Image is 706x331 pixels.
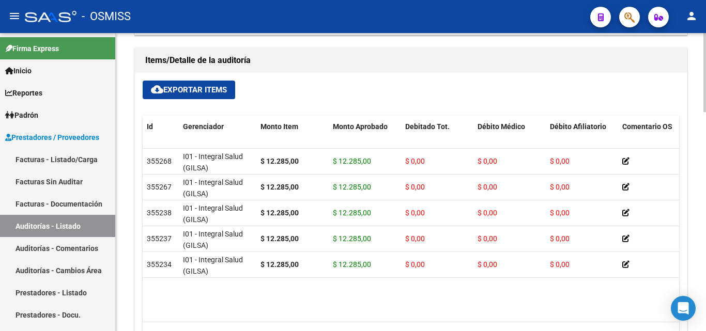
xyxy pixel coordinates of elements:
span: $ 0,00 [478,157,497,165]
strong: $ 12.285,00 [260,209,299,217]
span: Exportar Items [151,85,227,94]
span: I01 - Integral Salud (GILSA) [183,204,243,224]
span: $ 0,00 [550,260,570,269]
span: Firma Express [5,43,59,54]
span: Prestadores / Proveedores [5,132,99,143]
span: $ 0,00 [550,234,570,243]
span: $ 0,00 [405,260,425,269]
strong: $ 12.285,00 [260,183,299,191]
span: Padrón [5,109,38,121]
datatable-header-cell: Débito Afiliatorio [546,116,618,161]
datatable-header-cell: Monto Item [256,116,329,161]
span: $ 12.285,00 [333,157,371,165]
span: Inicio [5,65,32,76]
span: Monto Aprobado [333,122,388,131]
span: $ 0,00 [478,209,497,217]
span: $ 12.285,00 [333,209,371,217]
datatable-header-cell: Debitado Tot. [401,116,473,161]
datatable-header-cell: Gerenciador [179,116,256,161]
span: 355237 [147,234,172,243]
span: Reportes [5,87,42,99]
mat-icon: person [685,10,698,22]
datatable-header-cell: Débito Médico [473,116,546,161]
span: Comentario OS [622,122,672,131]
span: Debitado Tot. [405,122,450,131]
span: Débito Médico [478,122,525,131]
span: $ 0,00 [478,183,497,191]
span: $ 0,00 [405,157,425,165]
span: $ 0,00 [478,234,497,243]
span: $ 0,00 [550,183,570,191]
span: - OSMISS [82,5,131,28]
strong: $ 12.285,00 [260,157,299,165]
span: I01 - Integral Salud (GILSA) [183,178,243,198]
span: $ 0,00 [405,209,425,217]
span: 355234 [147,260,172,269]
mat-icon: cloud_download [151,83,163,96]
span: $ 0,00 [550,157,570,165]
span: $ 12.285,00 [333,260,371,269]
span: I01 - Integral Salud (GILSA) [183,152,243,172]
h1: Items/Detalle de la auditoría [145,52,677,69]
strong: $ 12.285,00 [260,234,299,243]
span: I01 - Integral Salud (GILSA) [183,230,243,250]
span: 355268 [147,157,172,165]
span: I01 - Integral Salud (GILSA) [183,256,243,276]
span: $ 0,00 [405,183,425,191]
span: Id [147,122,153,131]
span: $ 12.285,00 [333,234,371,243]
span: Débito Afiliatorio [550,122,606,131]
span: 355267 [147,183,172,191]
span: Gerenciador [183,122,224,131]
button: Exportar Items [143,81,235,99]
span: $ 0,00 [550,209,570,217]
span: $ 0,00 [405,234,425,243]
datatable-header-cell: Id [143,116,179,161]
mat-icon: menu [8,10,21,22]
span: 355238 [147,209,172,217]
span: $ 0,00 [478,260,497,269]
span: $ 12.285,00 [333,183,371,191]
strong: $ 12.285,00 [260,260,299,269]
datatable-header-cell: Monto Aprobado [329,116,401,161]
span: Monto Item [260,122,298,131]
div: Open Intercom Messenger [671,296,696,321]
